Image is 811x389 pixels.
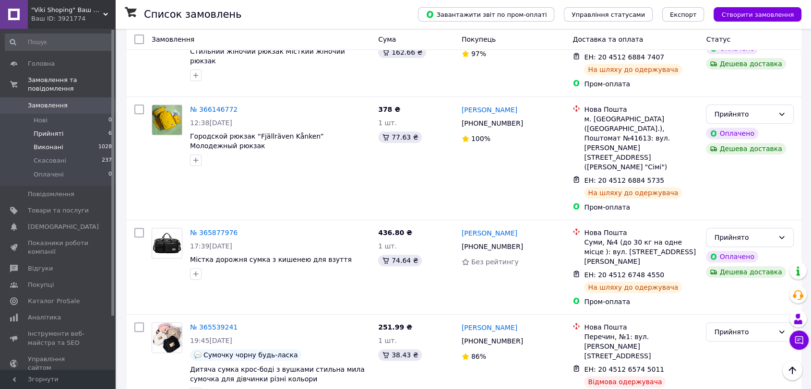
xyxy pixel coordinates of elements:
span: Повідомлення [28,190,74,199]
div: На шляху до одержувача [584,282,682,293]
a: № 366146772 [190,106,238,113]
span: Доставка та оплата [572,35,643,43]
span: ЕН: 20 4512 6574 5011 [584,365,664,373]
a: Городской рюкзак “Fjällräven Kånken” Молодежный рюкзак [190,132,324,150]
span: 1 шт. [378,242,397,250]
span: 378 ₴ [378,106,400,113]
div: Дешева доставка [706,143,786,154]
span: 100% [471,135,490,142]
a: Містка дорожня сумка з кишенею для взуття [190,256,352,263]
span: Виконані [34,143,63,152]
img: :speech_balloon: [194,351,202,359]
div: [PHONE_NUMBER] [460,117,525,130]
div: 77.63 ₴ [378,131,422,143]
span: Нові [34,116,48,125]
div: Дешева доставка [706,58,786,70]
div: Оплачено [706,251,758,262]
div: На шляху до одержувача [584,187,682,199]
span: 19:45[DATE] [190,337,232,344]
div: м. [GEOGRAPHIC_DATA] ([GEOGRAPHIC_DATA].), Поштомат №41613: вул. [PERSON_NAME][STREET_ADDRESS] ([... [584,114,698,172]
span: 86% [471,353,486,360]
span: 1028 [98,143,112,152]
span: Інструменти веб-майстра та SEO [28,330,89,347]
div: Нова Пошта [584,228,698,237]
span: ЕН: 20 4512 6884 7407 [584,53,664,61]
span: Без рейтингу [471,258,519,266]
a: Створити замовлення [704,10,801,18]
span: Сумочку чорну будь-ласка [203,351,298,359]
input: Пошук [5,34,113,51]
a: [PERSON_NAME] [462,323,517,332]
span: 1 шт. [378,119,397,127]
img: Фото товару [152,323,182,353]
div: Оплачено [706,128,758,139]
span: Покупець [462,35,496,43]
span: Оплачені [34,170,64,179]
span: Завантажити звіт по пром-оплаті [426,10,547,19]
a: Дитяча сумка крос-боді з вушками стильна мила сумочка для дівчинки різні кольори [190,365,365,383]
div: Пром-оплата [584,202,698,212]
span: Статус [706,35,730,43]
span: Товари та послуги [28,206,89,215]
div: Прийнято [714,327,774,337]
span: 251.99 ₴ [378,323,412,331]
span: 0 [108,170,112,179]
span: 0 [108,116,112,125]
img: Фото товару [152,105,182,135]
button: Завантажити звіт по пром-оплаті [418,7,554,22]
button: Наверх [782,360,802,380]
a: [PERSON_NAME] [462,228,517,238]
img: Фото товару [152,232,182,255]
button: Експорт [662,7,704,22]
div: Ваш ID: 3921774 [31,14,115,23]
span: ЕН: 20 4512 6884 5735 [584,177,664,184]
h1: Список замовлень [144,9,241,20]
div: На шляху до одержувача [584,64,682,75]
a: Фото товару [152,322,182,353]
span: Замовлення [28,101,68,110]
span: Управління сайтом [28,355,89,372]
span: Відгуки [28,264,53,273]
span: Головна [28,59,55,68]
div: Суми, №4 (до 30 кг на одне місце ): вул. [STREET_ADDRESS][PERSON_NAME] [584,237,698,266]
span: 6 [108,130,112,138]
span: Покупці [28,281,54,289]
a: № 365539241 [190,323,238,331]
span: 436.80 ₴ [378,229,412,236]
div: 74.64 ₴ [378,255,422,266]
div: Дешева доставка [706,266,786,278]
span: Скасовані [34,156,66,165]
span: Створити замовлення [721,11,794,18]
div: Нова Пошта [584,105,698,114]
a: № 365877976 [190,229,238,236]
button: Чат з покупцем [789,330,809,350]
span: Прийняті [34,130,63,138]
div: [PHONE_NUMBER] [460,334,525,348]
span: 97% [471,50,486,58]
span: Експорт [670,11,697,18]
button: Управління статусами [564,7,653,22]
div: Нова Пошта [584,322,698,332]
span: ЕН: 20 4512 6748 4550 [584,271,664,279]
div: Прийнято [714,109,774,119]
span: "Viki Shoping" Ваш комфортный мир покупок! [31,6,103,14]
span: 12:38[DATE] [190,119,232,127]
span: Аналітика [28,313,61,322]
span: Каталог ProSale [28,297,80,306]
span: Управління статусами [572,11,645,18]
div: 162.66 ₴ [378,47,426,58]
span: [DEMOGRAPHIC_DATA] [28,223,99,231]
span: Cума [378,35,396,43]
button: Створити замовлення [714,7,801,22]
span: Замовлення [152,35,194,43]
span: 1 шт. [378,337,397,344]
div: [PHONE_NUMBER] [460,240,525,253]
span: 17:39[DATE] [190,242,232,250]
div: 38.43 ₴ [378,349,422,361]
div: Відмова одержувача [584,376,666,388]
div: Перечин, №1: вул. [PERSON_NAME][STREET_ADDRESS] [584,332,698,361]
a: [PERSON_NAME] [462,105,517,115]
